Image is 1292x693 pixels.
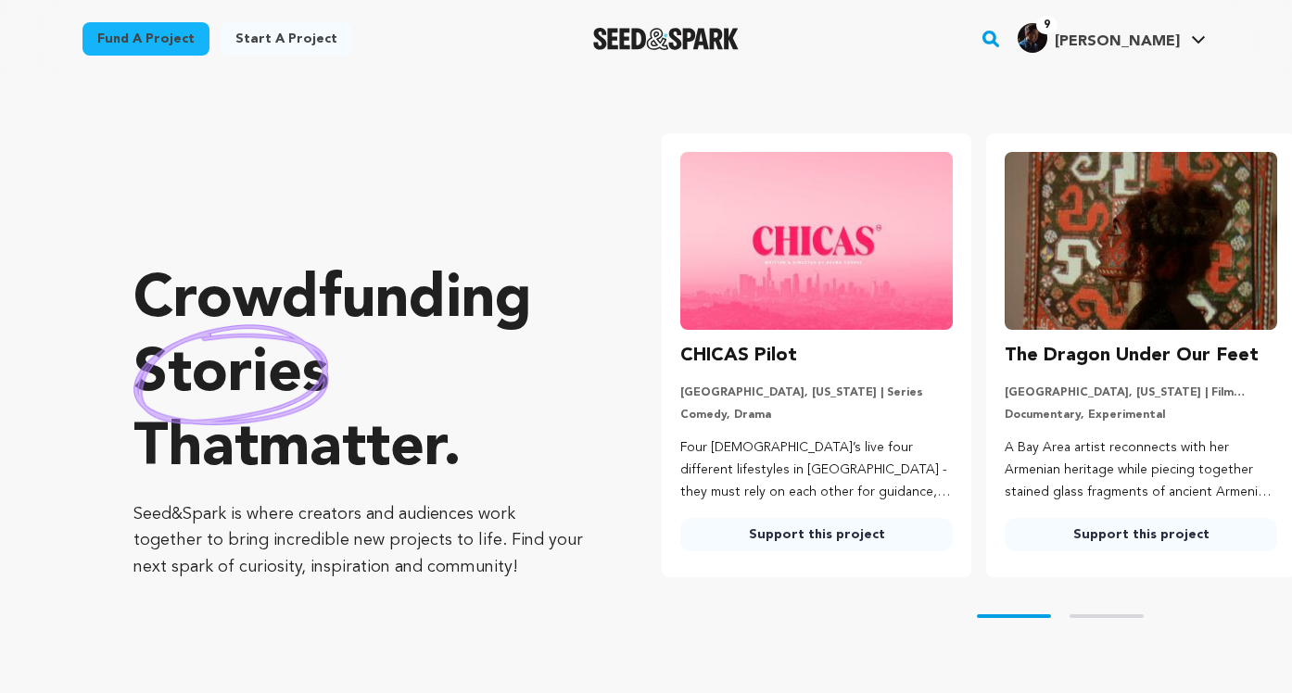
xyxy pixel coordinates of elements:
[680,408,953,422] p: Comedy, Drama
[1005,437,1277,503] p: A Bay Area artist reconnects with her Armenian heritage while piecing together stained glass frag...
[593,28,739,50] img: Seed&Spark Logo Dark Mode
[1005,152,1277,330] img: The Dragon Under Our Feet image
[680,152,953,330] img: CHICAS Pilot image
[1036,16,1058,34] span: 9
[133,264,588,486] p: Crowdfunding that .
[1014,19,1210,58] span: Trent N.'s Profile
[133,501,588,581] p: Seed&Spark is where creators and audiences work together to bring incredible new projects to life...
[1005,385,1277,400] p: [GEOGRAPHIC_DATA], [US_STATE] | Film Feature
[259,420,443,479] span: matter
[1018,23,1047,53] img: 51466886_10157150854773708_1123647432719073280_n.jpg
[680,341,797,371] h3: CHICAS Pilot
[1005,341,1259,371] h3: The Dragon Under Our Feet
[1018,23,1180,53] div: Trent N.'s Profile
[593,28,739,50] a: Seed&Spark Homepage
[1005,408,1277,422] p: Documentary, Experimental
[82,22,209,56] a: Fund a project
[680,518,953,551] a: Support this project
[1014,19,1210,53] a: Trent N.'s Profile
[221,22,352,56] a: Start a project
[133,324,329,425] img: hand sketched image
[680,385,953,400] p: [GEOGRAPHIC_DATA], [US_STATE] | Series
[680,437,953,503] p: Four [DEMOGRAPHIC_DATA]’s live four different lifestyles in [GEOGRAPHIC_DATA] - they must rely on...
[1005,518,1277,551] a: Support this project
[1055,34,1180,49] span: [PERSON_NAME]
